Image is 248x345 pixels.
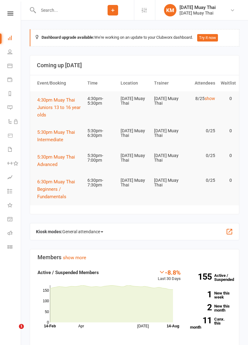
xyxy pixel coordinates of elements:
td: 0/25 [184,124,218,138]
span: 1 [19,324,24,329]
span: 6:30pm Muay Thai Beginners / Fundamentals [37,179,75,199]
span: 5:30pm Muay Thai Intermediate [37,129,75,142]
a: What's New [7,199,21,213]
strong: Active / Suspended Members [38,270,99,275]
td: 6:30pm-7:30pm [85,173,118,193]
div: KM [164,4,176,16]
button: 5:30pm Muay Thai Advanced [37,153,82,168]
td: 8/25 [184,91,218,106]
a: 155Active / Suspended [187,269,236,286]
strong: 2 [190,303,212,312]
a: Payments [7,73,21,87]
td: [DATE] Muay Thai [151,91,185,111]
div: We're working on an update to your Clubworx dashboard. [30,29,239,46]
td: 0 [218,173,235,188]
a: 11Canx. this month [190,317,232,329]
td: [DATE] Muay Thai [118,148,151,168]
a: show [205,96,215,101]
input: Search... [36,6,92,15]
td: [DATE] Muay Thai [118,91,151,111]
td: 0 [218,91,235,106]
a: Product Sales [7,129,21,143]
button: 6:30pm Muay Thai Beginners / Fundamentals [37,178,82,200]
th: Waitlist [218,75,235,91]
strong: Kiosk modes: [36,229,62,234]
td: [DATE] Muay Thai [118,124,151,143]
strong: 11 [190,316,212,325]
div: -8.8% [158,269,181,276]
div: Last 30 Days [158,269,181,282]
a: People [7,46,21,59]
a: Reports [7,87,21,101]
a: show more [63,255,86,260]
strong: 1 [190,290,212,299]
span: General attendance [62,227,103,237]
th: Location [118,75,151,91]
td: 0 [218,148,235,163]
td: 4:30pm-5:30pm [85,91,118,111]
td: 5:30pm-7:00pm [85,148,118,168]
td: [DATE] Muay Thai [118,173,151,193]
th: Attendees [184,75,218,91]
td: [DATE] Muay Thai [151,124,185,143]
a: 1New this week [190,291,232,299]
h3: Coming up [DATE] [37,62,232,68]
span: 5:30pm Muay Thai Advanced [37,154,75,167]
span: 4:30pm Muay Thai Juniors 13 to 16 year olds [37,97,81,118]
h3: Members [38,254,232,260]
a: General attendance kiosk mode [7,213,21,227]
td: 5:30pm-6:30pm [85,124,118,143]
button: Try it now [197,34,218,41]
button: 5:30pm Muay Thai Intermediate [37,129,82,143]
a: Calendar [7,59,21,73]
th: Event/Booking [34,75,85,91]
a: Class kiosk mode [7,241,21,255]
a: Roll call kiosk mode [7,227,21,241]
strong: Dashboard upgrade available: [42,35,94,40]
td: 0/25 [184,148,218,163]
td: [DATE] Muay Thai [151,148,185,168]
div: [DATE] Muay Thai [179,10,216,16]
a: 2New this month [190,304,232,312]
iframe: Intercom live chat [6,324,21,339]
th: Trainer [151,75,185,91]
th: Time [85,75,118,91]
a: Assessments [7,171,21,185]
strong: 155 [190,273,212,281]
td: [DATE] Muay Thai [151,173,185,193]
td: 0/25 [184,173,218,188]
div: [DATE] Muay Thai [179,5,216,10]
td: 0 [218,124,235,138]
a: Dashboard [7,32,21,46]
button: 4:30pm Muay Thai Juniors 13 to 16 year olds [37,96,82,119]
